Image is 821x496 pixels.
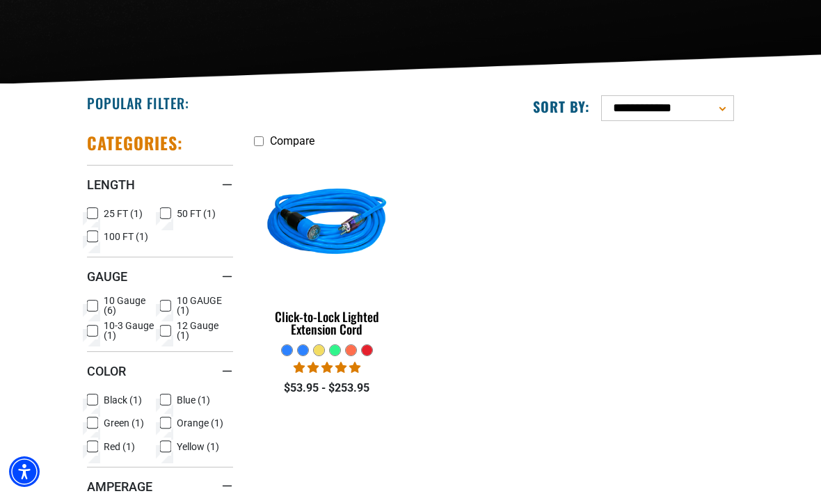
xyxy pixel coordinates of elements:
summary: Length [87,165,233,204]
summary: Gauge [87,257,233,296]
div: Click-to-Lock Lighted Extension Cord [254,310,400,335]
h2: Categories: [87,132,183,154]
span: 10 GAUGE (1) [177,296,228,315]
summary: Color [87,351,233,390]
h2: Popular Filter: [87,94,189,112]
span: 4.87 stars [294,361,360,374]
label: Sort by: [533,97,590,115]
span: Compare [270,134,314,147]
span: Orange (1) [177,418,223,428]
span: 10-3 Gauge (1) [104,321,154,340]
span: Red (1) [104,442,135,451]
a: blue Click-to-Lock Lighted Extension Cord [254,154,400,344]
div: $53.95 - $253.95 [254,380,400,397]
span: 12 Gauge (1) [177,321,228,340]
img: blue [252,157,402,291]
span: Green (1) [104,418,144,428]
span: 50 FT (1) [177,209,216,218]
div: Accessibility Menu [9,456,40,487]
span: Length [87,177,135,193]
span: 100 FT (1) [104,232,148,241]
span: 10 Gauge (6) [104,296,154,315]
span: Gauge [87,269,127,285]
span: 25 FT (1) [104,209,143,218]
span: Black (1) [104,395,142,405]
span: Yellow (1) [177,442,219,451]
span: Blue (1) [177,395,210,405]
span: Color [87,363,126,379]
span: Amperage [87,479,152,495]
